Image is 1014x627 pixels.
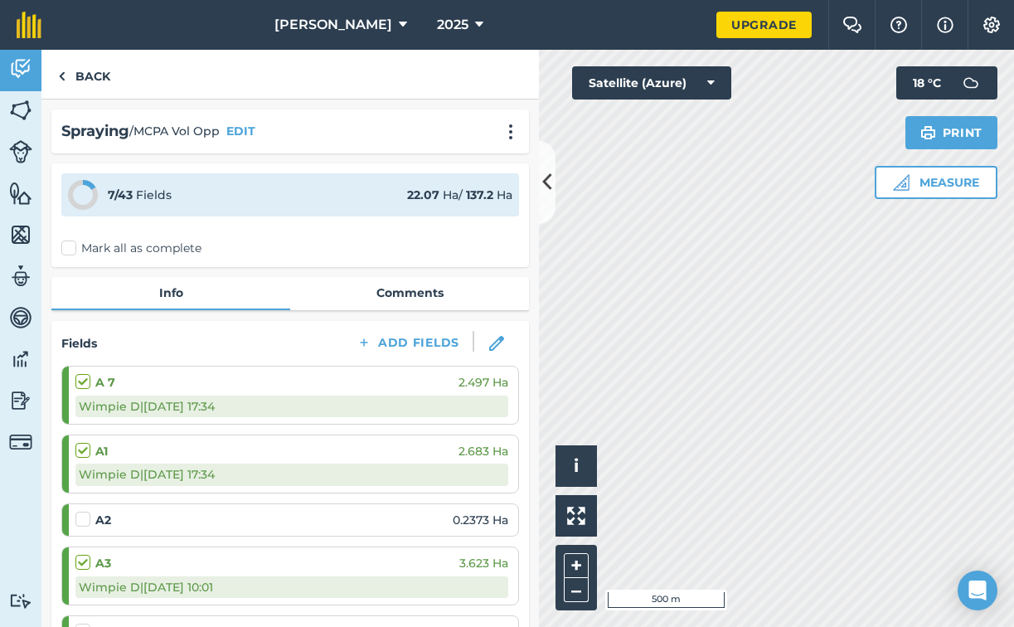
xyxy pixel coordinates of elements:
[875,166,997,199] button: Measure
[226,122,255,140] button: EDIT
[290,277,529,309] a: Comments
[896,66,997,100] button: 18 °C
[564,553,589,578] button: +
[842,17,862,33] img: Two speech bubbles overlapping with the left bubble in the forefront
[343,331,473,354] button: Add Fields
[9,305,32,330] img: svg+xml;base64,PD94bWwgdmVyc2lvbj0iMS4wIiBlbmNvZGluZz0idXRmLTgiPz4KPCEtLSBHZW5lcmF0b3I6IEFkb2JlIE...
[61,240,201,257] label: Mark all as complete
[466,187,493,202] strong: 137.2
[567,507,585,525] img: Four arrows, one pointing top left, one top right, one bottom right and the last bottom left
[958,571,997,610] div: Open Intercom Messenger
[95,442,108,460] strong: A1
[9,181,32,206] img: svg+xml;base64,PHN2ZyB4bWxucz0iaHR0cDovL3d3dy53My5vcmcvMjAwMC9zdmciIHdpZHRoPSI1NiIgaGVpZ2h0PSI2MC...
[41,50,127,99] a: Back
[95,511,111,529] strong: A2
[9,388,32,413] img: svg+xml;base64,PD94bWwgdmVyc2lvbj0iMS4wIiBlbmNvZGluZz0idXRmLTgiPz4KPCEtLSBHZW5lcmF0b3I6IEFkb2JlIE...
[108,187,133,202] strong: 7 / 43
[9,430,32,454] img: svg+xml;base64,PD94bWwgdmVyc2lvbj0iMS4wIiBlbmNvZGluZz0idXRmLTgiPz4KPCEtLSBHZW5lcmF0b3I6IEFkb2JlIE...
[51,277,290,309] a: Info
[458,373,508,391] span: 2.497 Ha
[889,17,909,33] img: A question mark icon
[937,15,953,35] img: svg+xml;base64,PHN2ZyB4bWxucz0iaHR0cDovL3d3dy53My5vcmcvMjAwMC9zdmciIHdpZHRoPSIxNyIgaGVpZ2h0PSIxNy...
[61,119,129,143] h2: Spraying
[574,455,579,476] span: i
[9,347,32,372] img: svg+xml;base64,PD94bWwgdmVyc2lvbj0iMS4wIiBlbmNvZGluZz0idXRmLTgiPz4KPCEtLSBHZW5lcmF0b3I6IEFkb2JlIE...
[407,187,439,202] strong: 22.07
[75,576,508,598] div: Wimpie D | [DATE] 10:01
[716,12,812,38] a: Upgrade
[9,56,32,81] img: svg+xml;base64,PD94bWwgdmVyc2lvbj0iMS4wIiBlbmNvZGluZz0idXRmLTgiPz4KPCEtLSBHZW5lcmF0b3I6IEFkb2JlIE...
[913,66,941,100] span: 18 ° C
[982,17,1002,33] img: A cog icon
[61,334,97,352] h4: Fields
[905,116,998,149] button: Print
[129,122,220,140] span: / MCPA Vol Opp
[437,15,468,35] span: 2025
[458,442,508,460] span: 2.683 Ha
[274,15,392,35] span: [PERSON_NAME]
[920,123,936,143] img: svg+xml;base64,PHN2ZyB4bWxucz0iaHR0cDovL3d3dy53My5vcmcvMjAwMC9zdmciIHdpZHRoPSIxOSIgaGVpZ2h0PSIyNC...
[564,578,589,602] button: –
[58,66,65,86] img: svg+xml;base64,PHN2ZyB4bWxucz0iaHR0cDovL3d3dy53My5vcmcvMjAwMC9zdmciIHdpZHRoPSI5IiBoZWlnaHQ9IjI0Ii...
[459,554,508,572] span: 3.623 Ha
[556,445,597,487] button: i
[572,66,731,100] button: Satellite (Azure)
[9,98,32,123] img: svg+xml;base64,PHN2ZyB4bWxucz0iaHR0cDovL3d3dy53My5vcmcvMjAwMC9zdmciIHdpZHRoPSI1NiIgaGVpZ2h0PSI2MC...
[9,593,32,609] img: svg+xml;base64,PD94bWwgdmVyc2lvbj0iMS4wIiBlbmNvZGluZz0idXRmLTgiPz4KPCEtLSBHZW5lcmF0b3I6IEFkb2JlIE...
[9,264,32,289] img: svg+xml;base64,PD94bWwgdmVyc2lvbj0iMS4wIiBlbmNvZGluZz0idXRmLTgiPz4KPCEtLSBHZW5lcmF0b3I6IEFkb2JlIE...
[893,174,910,191] img: Ruler icon
[489,336,504,351] img: svg+xml;base64,PHN2ZyB3aWR0aD0iMTgiIGhlaWdodD0iMTgiIHZpZXdCb3g9IjAgMCAxOCAxOCIgZmlsbD0ibm9uZSIgeG...
[75,464,508,485] div: Wimpie D | [DATE] 17:34
[9,140,32,163] img: svg+xml;base64,PD94bWwgdmVyc2lvbj0iMS4wIiBlbmNvZGluZz0idXRmLTgiPz4KPCEtLSBHZW5lcmF0b3I6IEFkb2JlIE...
[407,186,512,204] div: Ha / Ha
[17,12,41,38] img: fieldmargin Logo
[95,373,115,391] strong: A 7
[501,124,521,140] img: svg+xml;base64,PHN2ZyB4bWxucz0iaHR0cDovL3d3dy53My5vcmcvMjAwMC9zdmciIHdpZHRoPSIyMCIgaGVpZ2h0PSIyNC...
[453,511,508,529] span: 0.2373 Ha
[108,186,172,204] div: Fields
[95,554,111,572] strong: A3
[75,396,508,417] div: Wimpie D | [DATE] 17:34
[9,222,32,247] img: svg+xml;base64,PHN2ZyB4bWxucz0iaHR0cDovL3d3dy53My5vcmcvMjAwMC9zdmciIHdpZHRoPSI1NiIgaGVpZ2h0PSI2MC...
[954,66,987,100] img: svg+xml;base64,PD94bWwgdmVyc2lvbj0iMS4wIiBlbmNvZGluZz0idXRmLTgiPz4KPCEtLSBHZW5lcmF0b3I6IEFkb2JlIE...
